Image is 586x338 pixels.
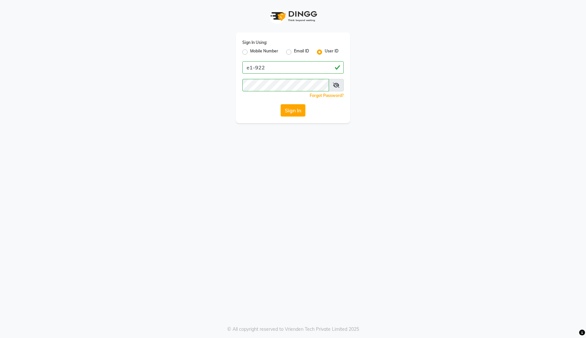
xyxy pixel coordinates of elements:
[242,40,267,46] label: Sign In Using:
[242,79,329,91] input: Username
[294,48,309,56] label: Email ID
[310,93,344,98] a: Forgot Password?
[267,7,319,26] img: logo1.svg
[242,61,344,74] input: Username
[325,48,338,56] label: User ID
[281,104,305,117] button: Sign In
[250,48,278,56] label: Mobile Number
